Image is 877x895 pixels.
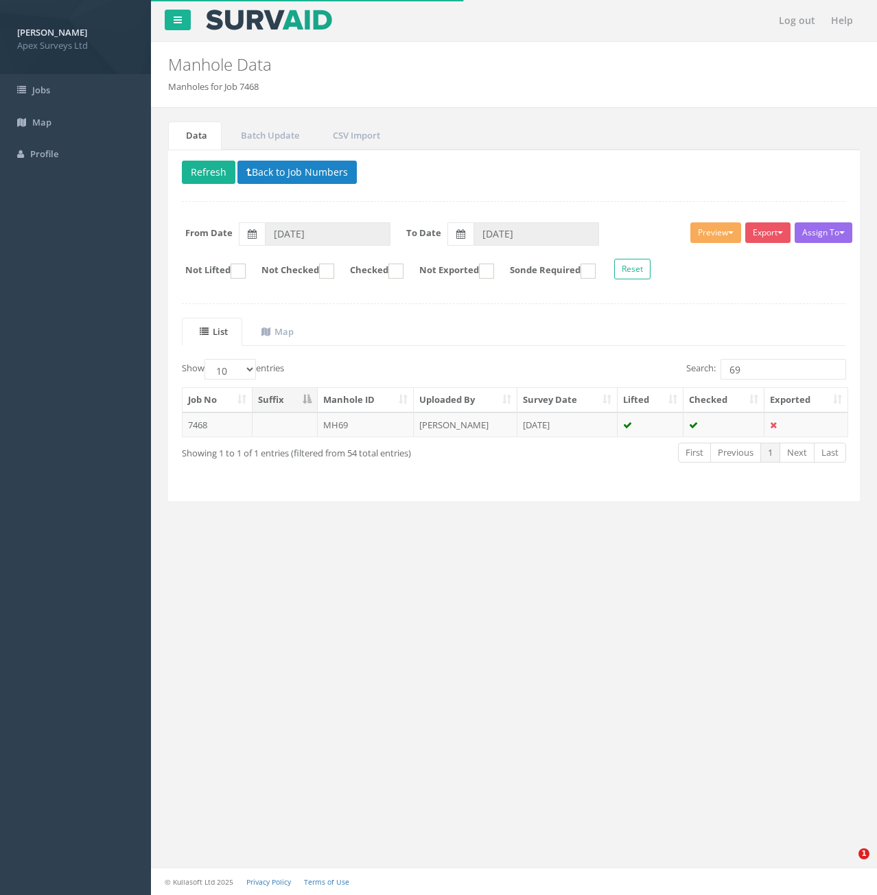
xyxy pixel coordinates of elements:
[200,325,228,338] uib-tab-heading: List
[185,226,233,240] label: From Date
[614,259,651,279] button: Reset
[858,848,869,859] span: 1
[253,388,318,412] th: Suffix: activate to sort column descending
[182,441,447,460] div: Showing 1 to 1 of 1 entries (filtered from 54 total entries)
[795,222,852,243] button: Assign To
[678,443,711,463] a: First
[32,84,50,96] span: Jobs
[182,161,235,184] button: Refresh
[745,222,791,243] button: Export
[686,359,846,380] label: Search:
[182,318,242,346] a: List
[710,443,761,463] a: Previous
[165,877,233,887] small: © Kullasoft Ltd 2025
[721,359,846,380] input: Search:
[683,388,764,412] th: Checked: activate to sort column ascending
[336,264,404,279] label: Checked
[690,222,741,243] button: Preview
[780,443,815,463] a: Next
[182,359,284,380] label: Show entries
[30,148,58,160] span: Profile
[406,226,441,240] label: To Date
[764,388,847,412] th: Exported: activate to sort column ascending
[244,318,308,346] a: Map
[237,161,357,184] button: Back to Job Numbers
[318,388,414,412] th: Manhole ID: activate to sort column ascending
[830,848,863,881] iframe: Intercom live chat
[17,26,87,38] strong: [PERSON_NAME]
[32,116,51,128] span: Map
[172,264,246,279] label: Not Lifted
[414,412,517,437] td: [PERSON_NAME]
[204,359,256,380] select: Showentries
[183,412,253,437] td: 7468
[17,39,134,52] span: Apex Surveys Ltd
[168,80,259,93] li: Manholes for Job 7468
[618,388,683,412] th: Lifted: activate to sort column ascending
[406,264,494,279] label: Not Exported
[315,121,395,150] a: CSV Import
[496,264,596,279] label: Sonde Required
[517,412,618,437] td: [DATE]
[814,443,846,463] a: Last
[17,23,134,51] a: [PERSON_NAME] Apex Surveys Ltd
[414,388,517,412] th: Uploaded By: activate to sort column ascending
[304,877,349,887] a: Terms of Use
[183,388,253,412] th: Job No: activate to sort column ascending
[168,56,741,73] h2: Manhole Data
[246,877,291,887] a: Privacy Policy
[168,121,222,150] a: Data
[318,412,414,437] td: MH69
[248,264,334,279] label: Not Checked
[261,325,294,338] uib-tab-heading: Map
[223,121,314,150] a: Batch Update
[265,222,390,246] input: From Date
[760,443,780,463] a: 1
[473,222,599,246] input: To Date
[517,388,618,412] th: Survey Date: activate to sort column ascending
